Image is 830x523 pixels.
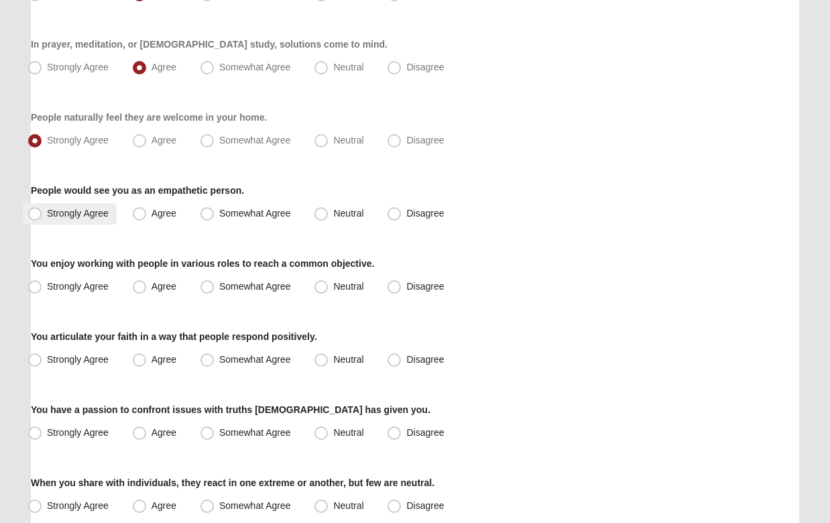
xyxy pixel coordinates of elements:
span: Strongly Agree [47,208,109,219]
span: Strongly Agree [47,62,109,72]
span: Agree [152,354,176,365]
span: Disagree [406,135,444,146]
label: You articulate your faith in a way that people respond positively. [31,330,317,343]
span: Disagree [406,281,444,292]
label: When you share with individuals, they react in one extreme or another, but few are neutral. [31,476,434,489]
span: Strongly Agree [47,135,109,146]
span: Agree [152,427,176,438]
span: Somewhat Agree [219,62,291,72]
label: You have a passion to confront issues with truths [DEMOGRAPHIC_DATA] has given you. [31,403,430,416]
span: Disagree [406,208,444,219]
span: Disagree [406,62,444,72]
label: People would see you as an empathetic person. [31,184,244,197]
span: Somewhat Agree [219,427,291,438]
span: Agree [152,208,176,219]
span: Neutral [333,208,363,219]
span: Somewhat Agree [219,354,291,365]
span: Strongly Agree [47,427,109,438]
span: Neutral [333,62,363,72]
span: Strongly Agree [47,281,109,292]
span: Neutral [333,427,363,438]
span: Neutral [333,281,363,292]
label: In prayer, meditation, or [DEMOGRAPHIC_DATA] study, solutions come to mind. [31,38,388,51]
span: Strongly Agree [47,354,109,365]
span: Agree [152,135,176,146]
span: Disagree [406,354,444,365]
span: Agree [152,281,176,292]
span: Disagree [406,427,444,438]
label: People naturally feel they are welcome in your home. [31,111,267,124]
label: You enjoy working with people in various roles to reach a common objective. [31,257,374,270]
span: Neutral [333,354,363,365]
span: Neutral [333,135,363,146]
span: Somewhat Agree [219,208,291,219]
span: Agree [152,62,176,72]
span: Somewhat Agree [219,281,291,292]
span: Somewhat Agree [219,135,291,146]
